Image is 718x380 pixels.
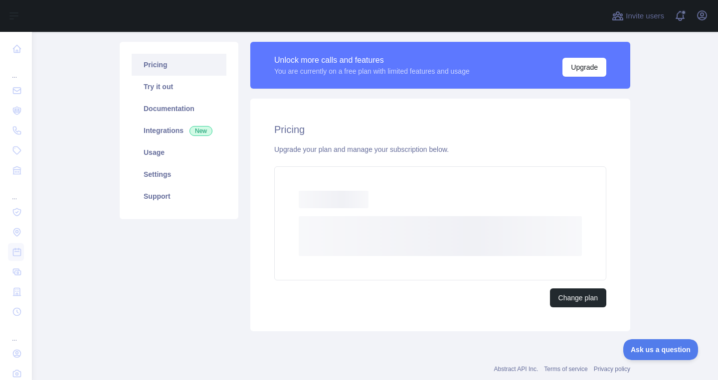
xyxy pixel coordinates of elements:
div: ... [8,181,24,201]
a: Documentation [132,98,226,120]
a: Abstract API Inc. [494,366,538,373]
div: ... [8,60,24,80]
div: Upgrade your plan and manage your subscription below. [274,144,606,154]
a: Pricing [132,54,226,76]
button: Upgrade [562,58,606,77]
h2: Pricing [274,123,606,136]
a: Usage [132,141,226,163]
button: Change plan [550,288,606,307]
a: Integrations New [132,120,226,141]
a: Privacy policy [594,366,630,373]
button: Invite users [610,8,666,24]
div: ... [8,323,24,343]
span: New [189,126,212,136]
span: Invite users [626,10,664,22]
div: You are currently on a free plan with limited features and usage [274,66,470,76]
iframe: Toggle Customer Support [623,339,698,360]
a: Try it out [132,76,226,98]
div: Unlock more calls and features [274,54,470,66]
a: Support [132,185,226,207]
a: Settings [132,163,226,185]
a: Terms of service [544,366,587,373]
